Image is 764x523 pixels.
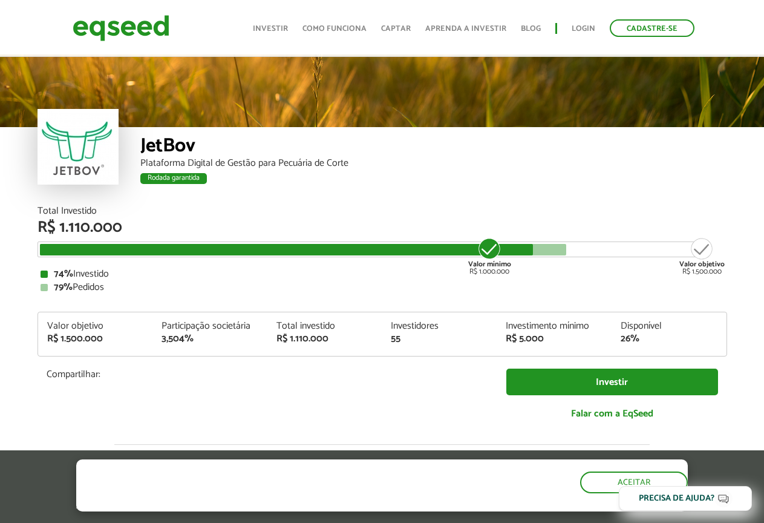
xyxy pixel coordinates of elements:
div: Investidores [391,321,488,331]
a: Investir [506,369,718,396]
div: Rodada garantida [140,173,207,184]
a: Blog [521,25,541,33]
strong: Valor objetivo [679,258,725,270]
p: Compartilhar: [47,369,488,380]
strong: 74% [54,266,73,282]
div: JetBov [140,136,727,159]
div: 55 [391,334,488,344]
div: R$ 1.500.000 [47,334,144,344]
button: Aceitar [580,472,688,493]
a: Captar [381,25,411,33]
a: Investir [253,25,288,33]
div: 3,504% [162,334,258,344]
div: Investimento mínimo [506,321,602,331]
div: R$ 1.500.000 [679,237,725,275]
div: R$ 5.000 [506,334,602,344]
div: Plataforma Digital de Gestão para Pecuária de Corte [140,159,727,168]
div: Total Investido [38,206,727,216]
strong: Valor mínimo [468,258,511,270]
div: Participação societária [162,321,258,331]
a: Aprenda a investir [425,25,506,33]
a: Falar com a EqSeed [506,401,718,426]
a: política de privacidade e de cookies [236,501,376,511]
div: R$ 1.000.000 [467,237,512,275]
img: EqSeed [73,12,169,44]
div: R$ 1.110.000 [276,334,373,344]
div: 26% [621,334,717,344]
a: Como funciona [302,25,367,33]
div: R$ 1.110.000 [38,220,727,235]
div: Valor objetivo [47,321,144,331]
div: Pedidos [41,283,724,292]
h5: O site da EqSeed utiliza cookies para melhorar sua navegação. [76,459,443,497]
div: Total investido [276,321,373,331]
strong: 79% [54,279,73,295]
a: Cadastre-se [610,19,694,37]
div: Investido [41,269,724,279]
a: Login [572,25,595,33]
div: Disponível [621,321,717,331]
p: Ao clicar em "aceitar", você aceita nossa . [76,500,443,511]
